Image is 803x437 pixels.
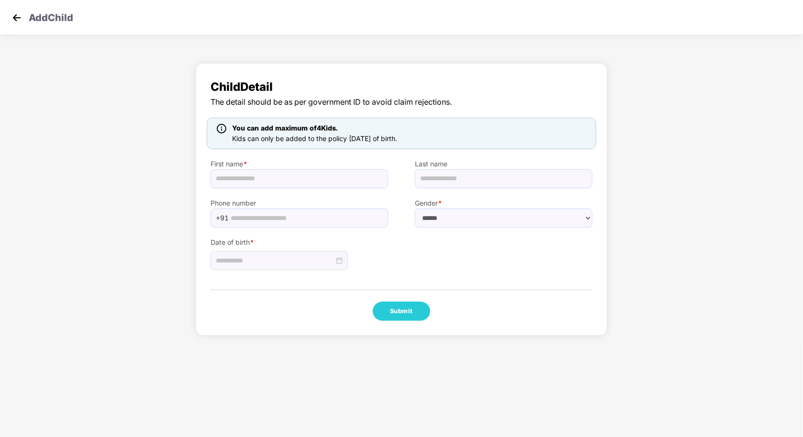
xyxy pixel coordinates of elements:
[415,198,592,208] label: Gender
[211,198,388,208] label: Phone number
[232,124,338,132] span: You can add maximum of 4 Kids.
[211,237,388,248] label: Date of birth
[232,134,397,142] span: Kids can only be added to the policy [DATE] of birth.
[373,302,430,321] button: Submit
[217,124,226,133] img: icon
[211,96,592,108] span: The detail should be as per government ID to avoid claim rejections.
[29,11,73,22] p: Add Child
[216,211,229,225] span: +91
[211,78,592,96] span: Child Detail
[415,159,592,169] label: Last name
[211,159,388,169] label: First name
[10,11,24,25] img: svg+xml;base64,PHN2ZyB4bWxucz0iaHR0cDovL3d3dy53My5vcmcvMjAwMC9zdmciIHdpZHRoPSIzMCIgaGVpZ2h0PSIzMC...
